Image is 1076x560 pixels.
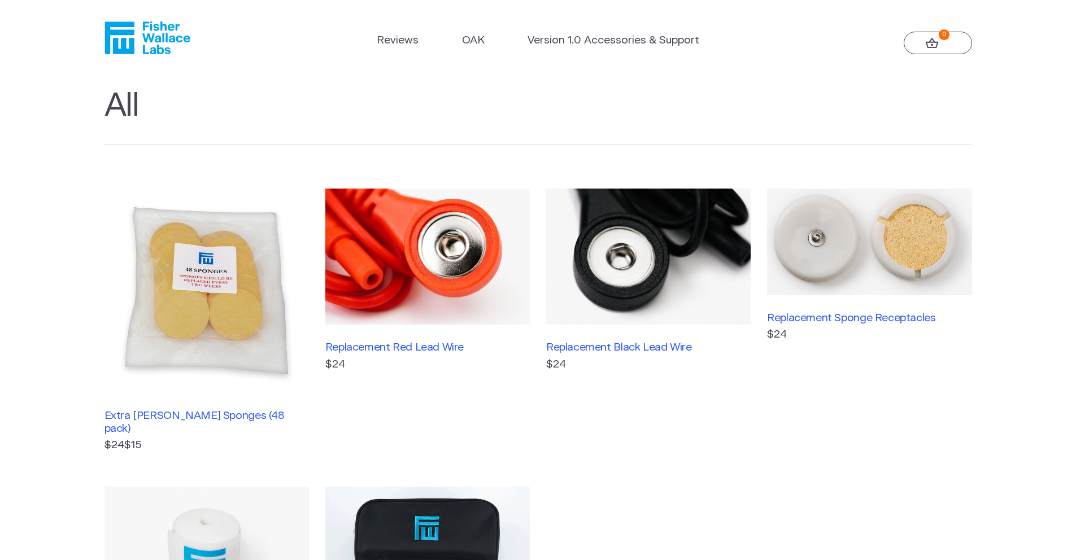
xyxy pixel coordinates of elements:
[546,357,751,373] p: $24
[939,29,949,40] strong: 0
[546,189,751,454] a: Replacement Black Lead Wire$24
[767,312,972,325] h3: Replacement Sponge Receptacles
[462,33,485,49] a: OAK
[104,21,190,54] a: Fisher Wallace
[767,327,972,343] p: $24
[104,440,124,450] s: $24
[325,189,530,325] img: Replacement Red Lead Wire
[377,33,419,49] a: Reviews
[767,189,972,454] a: Replacement Sponge Receptacles$24
[325,341,530,354] h3: Replacement Red Lead Wire
[904,32,972,54] a: 0
[325,189,530,454] a: Replacement Red Lead Wire$24
[528,33,699,49] a: Version 1.0 Accessories & Support
[767,189,972,295] img: Replacement Sponge Receptacles
[546,189,751,325] img: Replacement Black Lead Wire
[546,341,751,354] h3: Replacement Black Lead Wire
[325,357,530,373] p: $24
[104,87,972,146] h1: All
[104,189,309,393] img: Extra Fisher Wallace Sponges (48 pack)
[104,438,309,454] p: $15
[104,189,309,454] a: Extra [PERSON_NAME] Sponges (48 pack) $24$15
[104,409,309,435] h3: Extra [PERSON_NAME] Sponges (48 pack)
